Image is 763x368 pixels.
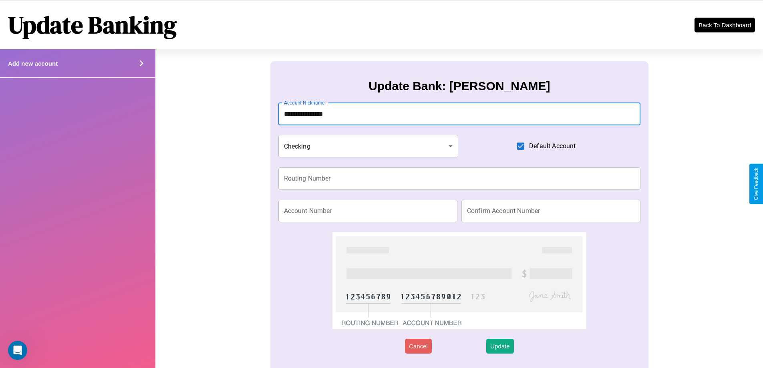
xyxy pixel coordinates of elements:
label: Account Nickname [284,99,325,106]
button: Back To Dashboard [695,18,755,32]
img: check [332,232,586,329]
h3: Update Bank: [PERSON_NAME] [368,79,550,93]
h4: Add new account [8,60,58,67]
span: Default Account [529,141,576,151]
div: Checking [278,135,459,157]
iframe: Intercom live chat [8,341,27,360]
button: Cancel [405,339,432,354]
h1: Update Banking [8,8,177,41]
div: Give Feedback [753,168,759,200]
button: Update [486,339,513,354]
